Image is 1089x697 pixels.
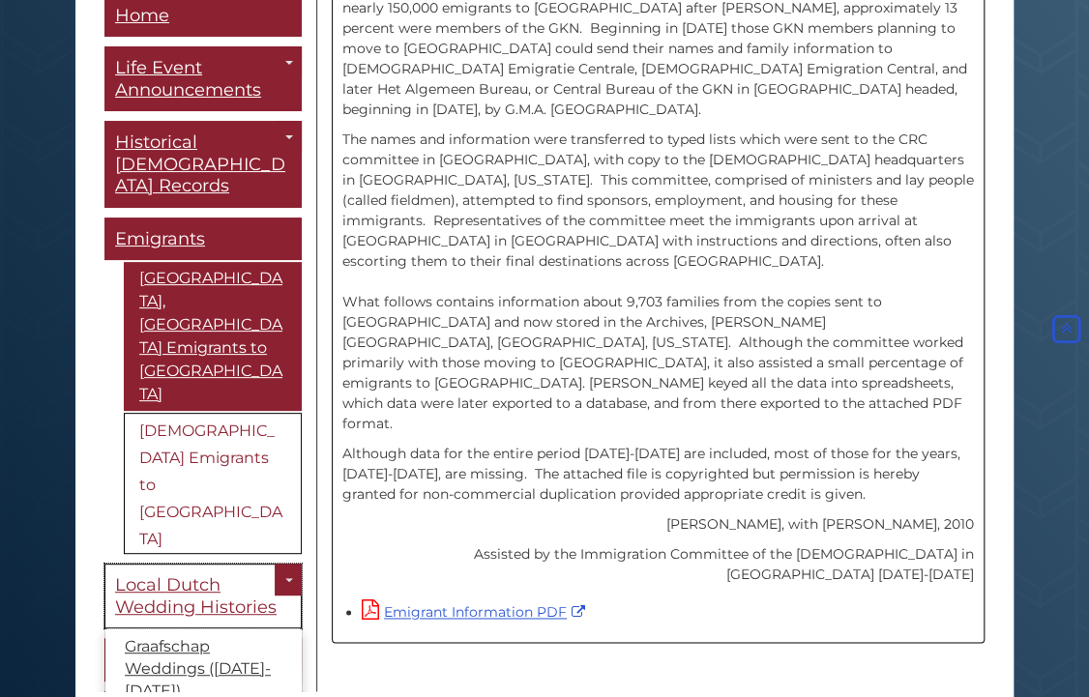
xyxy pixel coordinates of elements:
[115,131,285,196] span: Historical [DEMOGRAPHIC_DATA] Records
[115,574,277,618] span: Local Dutch Wedding Histories
[124,413,302,554] a: [DEMOGRAPHIC_DATA] Emigrants to [GEOGRAPHIC_DATA]
[104,46,302,111] a: Life Event Announcements
[115,5,169,26] span: Home
[115,228,205,249] span: Emigrants
[104,121,302,208] a: Historical [DEMOGRAPHIC_DATA] Records
[342,130,974,434] p: The names and information were transferred to typed lists which were sent to the CRC committee in...
[362,603,590,621] a: Emigrant Information PDF
[124,262,302,411] a: [GEOGRAPHIC_DATA], [GEOGRAPHIC_DATA] Emigrants to [GEOGRAPHIC_DATA]
[115,57,261,101] span: Life Event Announcements
[1048,321,1084,338] a: Back to Top
[104,218,302,261] a: Emigrants
[342,514,974,535] p: [PERSON_NAME], with [PERSON_NAME], 2010
[342,444,974,505] p: Although data for the entire period [DATE]-[DATE] are included, most of those for the years, [DAT...
[104,564,302,628] a: Local Dutch Wedding Histories
[342,544,974,585] p: Assisted by the Immigration Committee of the [DEMOGRAPHIC_DATA] in [GEOGRAPHIC_DATA] [DATE]-[DATE]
